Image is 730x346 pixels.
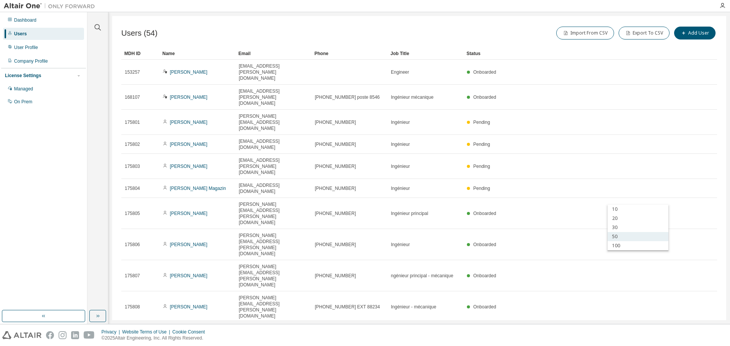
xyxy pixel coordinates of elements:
span: [EMAIL_ADDRESS][PERSON_NAME][DOMAIN_NAME] [239,63,308,81]
div: Dashboard [14,17,36,23]
span: Onboarded [473,211,496,216]
a: [PERSON_NAME] [170,242,208,247]
a: [PERSON_NAME] Magazin [170,186,226,191]
span: [EMAIL_ADDRESS][DOMAIN_NAME] [239,182,308,194]
span: 175804 [125,185,140,191]
span: [EMAIL_ADDRESS][PERSON_NAME][DOMAIN_NAME] [239,88,308,106]
p: © 2025 Altair Engineering, Inc. All Rights Reserved. [102,335,209,341]
span: [PERSON_NAME][EMAIL_ADDRESS][PERSON_NAME][DOMAIN_NAME] [239,264,308,288]
span: [PHONE_NUMBER] EXT 88234 [315,304,380,310]
a: [PERSON_NAME] [170,164,208,169]
span: 175808 [125,304,140,310]
span: [PHONE_NUMBER] [315,141,356,147]
span: 175807 [125,273,140,279]
span: 175802 [125,141,140,147]
a: [PERSON_NAME] [170,273,208,278]
span: [PHONE_NUMBER] [315,119,356,125]
span: [PHONE_NUMBER] [315,273,356,279]
div: Managed [14,86,33,92]
span: Ingénieur [391,119,410,125]
div: Status [467,47,678,60]
div: Phone [314,47,384,60]
span: Pending [473,120,490,125]
span: [PERSON_NAME][EMAIL_ADDRESS][PERSON_NAME][DOMAIN_NAME] [239,295,308,319]
div: Job Title [390,47,460,60]
div: Name [162,47,232,60]
span: Engineer [391,69,409,75]
div: 20 [608,214,668,223]
span: [PHONE_NUMBER] [315,185,356,191]
a: [PERSON_NAME] [170,120,208,125]
div: On Prem [14,99,32,105]
span: [PHONE_NUMBER] [315,242,356,248]
div: Users [14,31,27,37]
span: Ingénieur [391,242,410,248]
div: 30 [608,223,668,232]
span: Ingénieur [391,141,410,147]
a: [PERSON_NAME] [170,70,208,75]
div: 10 [608,205,668,214]
a: [PERSON_NAME] [170,95,208,100]
div: Company Profile [14,58,48,64]
span: 168107 [125,94,140,100]
span: [EMAIL_ADDRESS][DOMAIN_NAME] [239,138,308,150]
span: [PERSON_NAME][EMAIL_ADDRESS][PERSON_NAME][DOMAIN_NAME] [239,201,308,226]
span: [PERSON_NAME][EMAIL_ADDRESS][PERSON_NAME][DOMAIN_NAME] [239,232,308,257]
img: facebook.svg [46,331,54,339]
span: Pending [473,186,490,191]
div: Email [238,47,308,60]
span: [EMAIL_ADDRESS][PERSON_NAME][DOMAIN_NAME] [239,157,308,175]
span: Onboarded [473,70,496,75]
a: [PERSON_NAME] [170,211,208,216]
div: User Profile [14,44,38,51]
span: Onboarded [473,304,496,310]
span: 175806 [125,242,140,248]
span: Onboarded [473,273,496,278]
button: Add User [674,27,716,39]
img: altair_logo.svg [2,331,41,339]
div: 50 [608,232,668,241]
span: Pending [473,142,490,147]
span: 175803 [125,163,140,169]
span: 175805 [125,210,140,216]
a: [PERSON_NAME] [170,304,208,310]
span: ngénieur principal - mécanique [391,273,453,279]
span: Ingénieur [391,185,410,191]
span: [PERSON_NAME][EMAIL_ADDRESS][DOMAIN_NAME] [239,113,308,131]
span: Ingénieur principal [391,210,428,216]
img: instagram.svg [59,331,67,339]
span: 153257 [125,69,140,75]
span: [PHONE_NUMBER] [315,163,356,169]
span: Onboarded [473,95,496,100]
button: Import From CSV [556,27,614,39]
span: Ingénieur [391,163,410,169]
div: 100 [608,241,668,250]
div: Cookie Consent [172,329,209,335]
img: Altair One [4,2,99,10]
div: MDH ID [124,47,156,60]
img: linkedin.svg [71,331,79,339]
a: [PERSON_NAME] [170,142,208,147]
span: Onboarded [473,242,496,247]
span: Ingénieur - mécanique [391,304,436,310]
span: Pending [473,164,490,169]
button: Export To CSV [619,27,670,39]
span: [PHONE_NUMBER] [315,210,356,216]
span: Users (54) [121,29,157,38]
div: Website Terms of Use [122,329,172,335]
div: Privacy [102,329,122,335]
span: Ingénieur mécanique [391,94,433,100]
span: 175801 [125,119,140,125]
img: youtube.svg [84,331,95,339]
span: [PHONE_NUMBER] poste 8546 [315,94,380,100]
div: License Settings [5,73,41,79]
